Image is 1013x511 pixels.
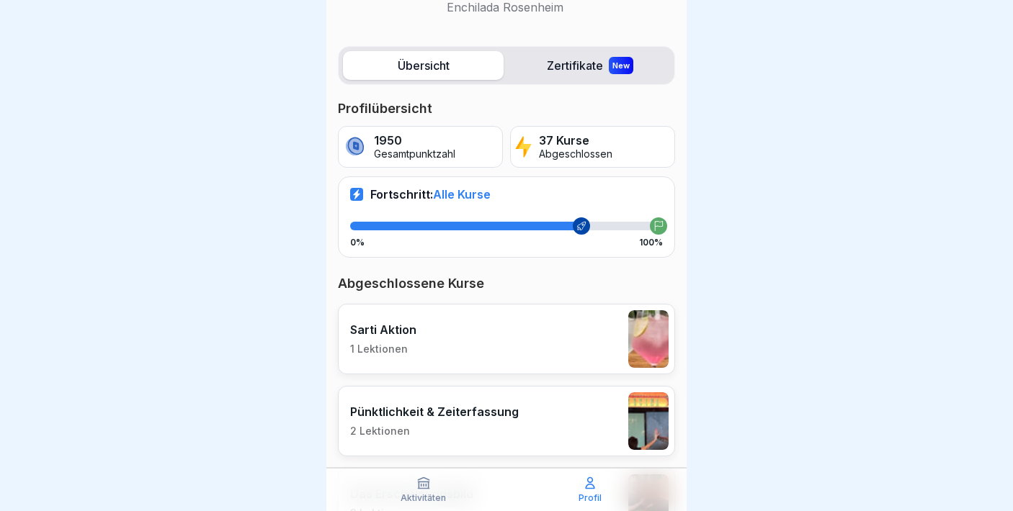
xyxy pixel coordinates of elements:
p: Fortschritt: [370,187,491,202]
p: Abgeschlossene Kurse [338,275,675,292]
p: 1950 [374,134,455,148]
p: Gesamtpunktzahl [374,148,455,160]
a: Pünktlichkeit & Zeiterfassung2 Lektionen [338,386,675,456]
p: Aktivitäten [401,493,446,503]
p: Abgeschlossen [539,148,612,160]
p: 0% [350,238,365,248]
p: 1 Lektionen [350,343,416,356]
img: lightning.svg [515,135,532,159]
a: Sarti Aktion1 Lektionen [338,304,675,374]
p: 37 Kurse [539,134,612,148]
img: q0q559oa0uxor67ynhkb83qw.png [628,310,669,368]
p: Sarti Aktion [350,322,416,337]
p: 100% [639,238,663,248]
p: Profil [579,493,602,503]
span: Alle Kurse [433,187,491,202]
img: coin.svg [343,135,367,159]
p: Pünktlichkeit & Zeiterfassung [350,404,519,419]
p: Profilübersicht [338,100,675,117]
label: Zertifikate [509,51,670,80]
p: 2 Lektionen [350,425,519,438]
div: New [609,57,633,74]
label: Übersicht [343,51,504,80]
img: oh9f64feb3f9l3t3yc5ri42f.png [628,392,669,450]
